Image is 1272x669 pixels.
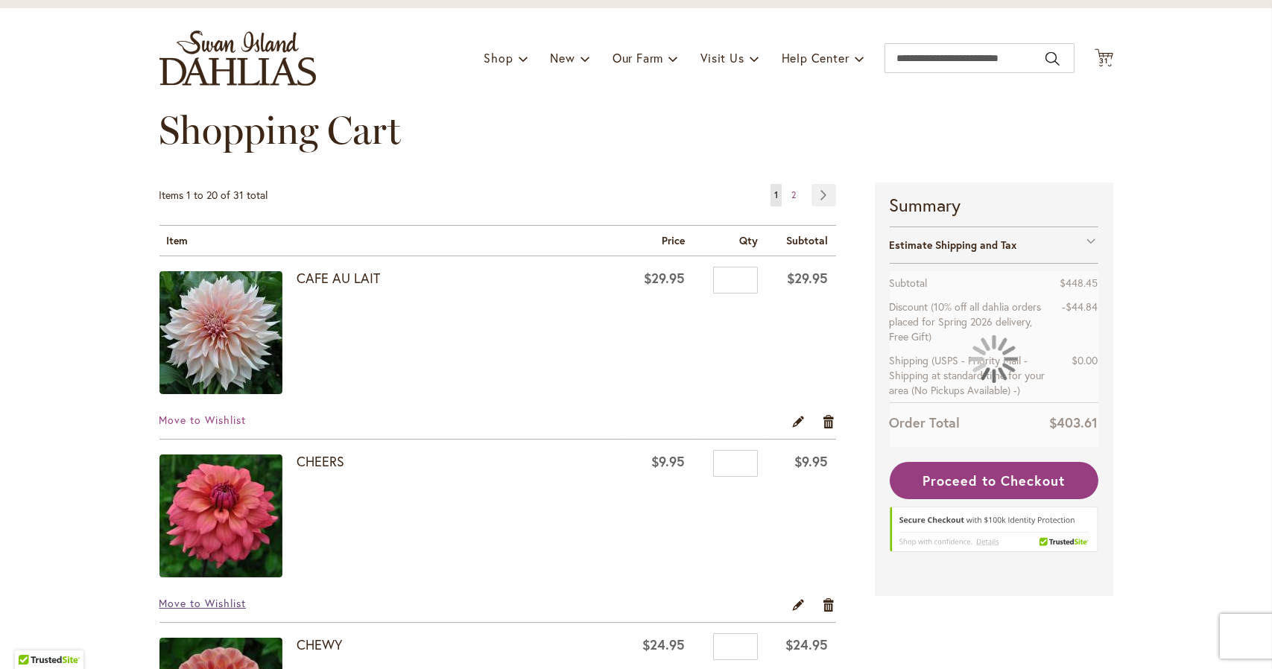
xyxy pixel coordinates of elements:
span: Items 1 to 20 of 31 total [159,188,268,202]
a: Move to Wishlist [159,596,247,610]
iframe: Launch Accessibility Center [11,616,53,658]
span: $29.95 [787,269,828,287]
span: Item [167,233,189,247]
a: CAFE AU LAIT [297,269,381,287]
a: store logo [159,31,316,86]
img: Loading... [970,335,1018,383]
img: CHEERS [159,454,282,577]
strong: Estimate Shipping and Tax [890,238,1017,252]
span: Shopping Cart [159,107,402,153]
span: 2 [791,189,796,200]
a: 2 [788,184,800,206]
strong: Summary [890,192,1098,218]
a: CHEERS [159,454,297,581]
span: Help Center [782,50,849,66]
a: CHEERS [297,452,345,470]
span: Our Farm [613,50,663,66]
img: CAFE AU LAIT [159,271,282,394]
span: Qty [739,233,758,247]
span: $29.95 [644,269,685,287]
span: Proceed to Checkout [923,472,1064,489]
span: Subtotal [786,233,828,247]
span: $9.95 [794,452,828,470]
span: $9.95 [651,452,685,470]
button: Proceed to Checkout [890,462,1098,499]
span: New [550,50,575,66]
span: Visit Us [700,50,744,66]
a: CHEWY [297,635,343,653]
span: Shop [484,50,513,66]
span: 31 [1099,56,1108,66]
button: 31 [1095,48,1113,69]
a: CAFE AU LAIT [159,271,297,398]
span: $24.95 [785,635,828,653]
div: TrustedSite Certified [890,507,1098,559]
span: Price [662,233,685,247]
a: Move to Wishlist [159,413,247,427]
span: $24.95 [642,635,685,653]
span: 1 [774,189,778,200]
